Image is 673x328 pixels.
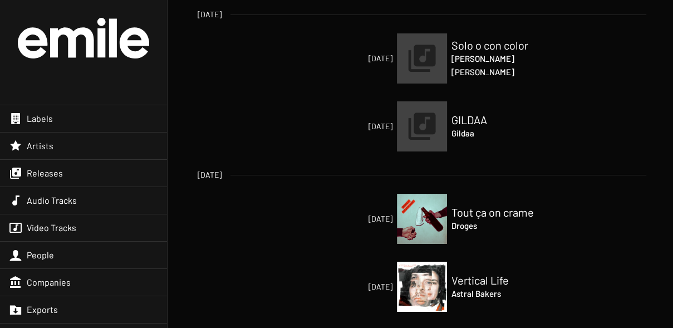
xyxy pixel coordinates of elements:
[286,53,392,64] span: [DATE]
[27,195,77,206] span: Audio Tracks
[198,9,222,20] span: [DATE]
[451,52,563,65] h4: [PERSON_NAME]
[397,194,447,244] img: tout-ca-on-crame.png
[286,121,392,132] span: [DATE]
[198,169,222,180] span: [DATE]
[286,213,392,224] span: [DATE]
[397,101,447,151] img: release.png
[397,262,447,312] img: 20250519_ab_vl_cover.jpg
[18,18,149,58] img: grand-official-logo.svg
[397,194,447,244] a: [DATE]Tout ça on crameDroges
[451,126,563,140] h4: Gildaa
[27,304,58,315] span: Exports
[451,113,563,126] h2: GILDAA
[27,249,54,261] span: People
[397,33,447,84] img: release.png
[27,113,53,124] span: Labels
[451,205,563,219] h2: Tout ça on crame
[397,33,447,84] a: [DATE]Solo o con color[PERSON_NAME][PERSON_NAME]
[451,65,563,79] h4: [PERSON_NAME]
[27,222,76,233] span: Video Tracks
[27,168,63,179] span: Releases
[451,219,563,232] h4: Droges
[397,101,447,151] a: [DATE]GILDAAGildaa
[27,140,53,151] span: Artists
[451,38,563,52] h2: Solo o con color
[397,262,447,312] a: [DATE]Vertical LifeAstral Bakers
[27,277,71,288] span: Companies
[451,273,563,287] h2: Vertical Life
[451,287,563,300] h4: Astral Bakers
[286,281,392,292] span: [DATE]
